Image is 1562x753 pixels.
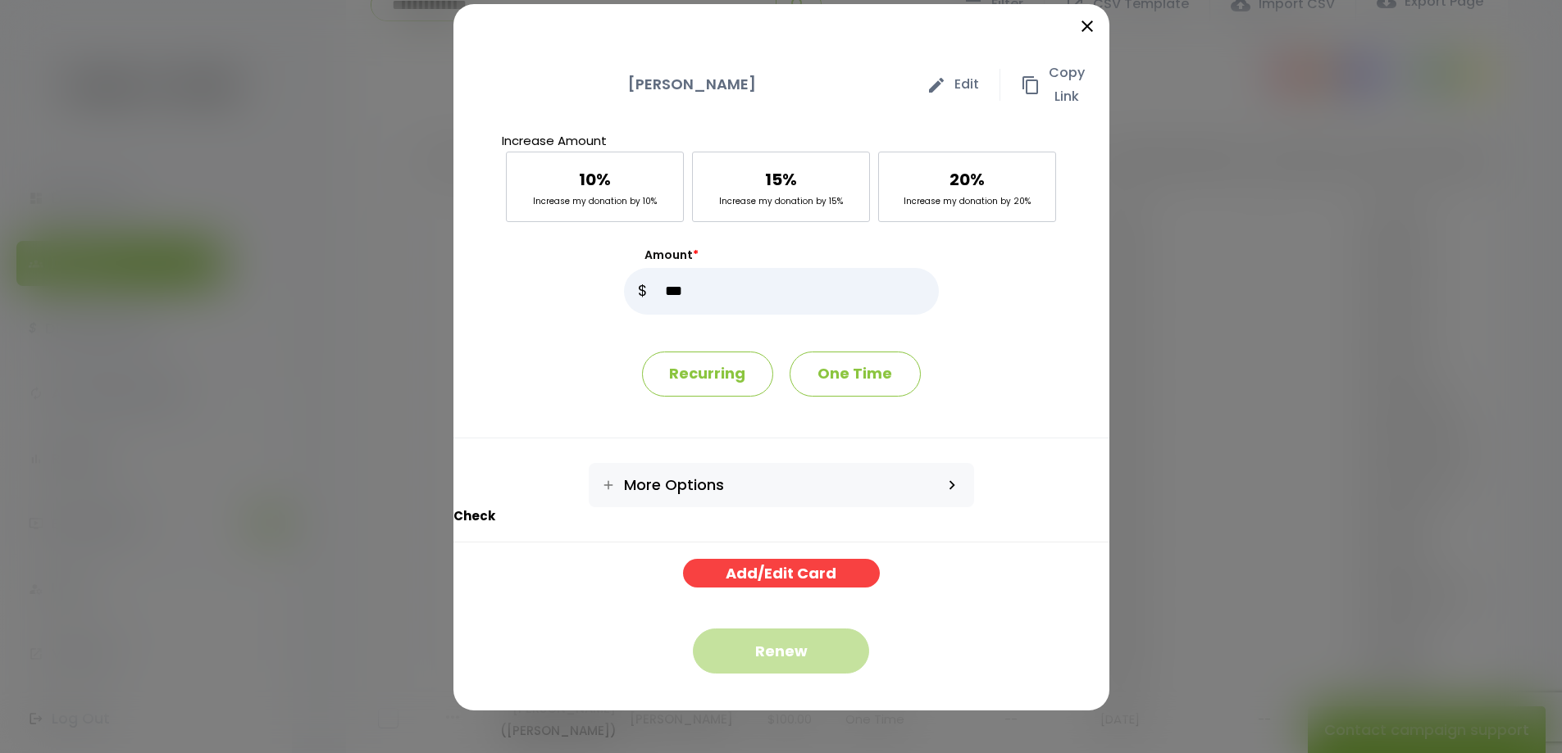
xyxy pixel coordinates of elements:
p: $ [624,268,661,315]
span: Edit [954,73,979,97]
a: Add/Edit Card [683,559,880,587]
p: 15% [765,165,797,194]
span: Copy Link [1049,61,1085,109]
i: close [1077,16,1097,36]
p: Increase my donation by 20% [904,194,1031,209]
a: edit Edit [906,69,1000,101]
p: Recurring [642,352,773,397]
span: edit [927,75,946,95]
span: content_copy [1021,75,1041,95]
label: Amount [624,247,939,264]
b: Check [453,507,495,524]
p: [PERSON_NAME] [478,73,906,97]
p: Increase my donation by 15% [719,194,843,209]
p: One Time [790,352,921,397]
button: Renew [693,628,869,674]
i: add [601,478,616,492]
p: 10% [579,165,611,194]
p: Increase Amount [502,129,1060,152]
a: More Options [589,463,930,507]
p: 20% [949,165,985,194]
i: keyboard_arrow_right [943,476,961,494]
p: Increase my donation by 10% [533,194,657,209]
